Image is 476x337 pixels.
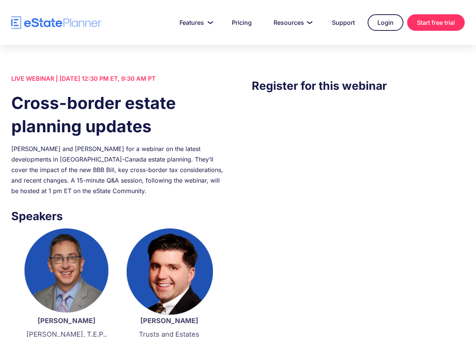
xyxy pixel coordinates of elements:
h1: Cross-border estate planning updates [11,91,224,138]
a: Login [368,14,403,31]
a: Support [323,15,364,30]
h3: Speakers [11,207,224,225]
a: Pricing [223,15,261,30]
strong: [PERSON_NAME] [38,317,96,325]
div: LIVE WEBINAR | [DATE] 12:30 PM ET, 9:30 AM PT [11,73,224,84]
a: home [11,16,102,29]
a: Start free trial [407,14,465,31]
strong: [PERSON_NAME] [140,317,198,325]
iframe: Form 0 [252,109,465,237]
h3: Register for this webinar [252,77,465,94]
a: Resources [265,15,319,30]
a: Features [170,15,219,30]
div: [PERSON_NAME] and [PERSON_NAME] for a webinar on the latest developments in [GEOGRAPHIC_DATA]-Can... [11,144,224,196]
